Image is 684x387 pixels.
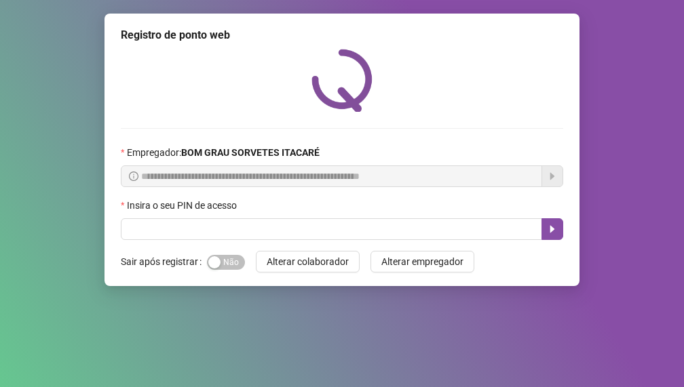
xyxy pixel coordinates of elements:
label: Sair após registrar [121,251,207,272]
div: Registro de ponto web [121,27,563,43]
span: Alterar empregador [381,254,463,269]
span: info-circle [129,171,138,181]
img: QRPoint [311,49,373,112]
span: Empregador : [127,145,320,160]
label: Insira o seu PIN de acesso [121,198,246,213]
span: caret-right [547,224,558,235]
strong: BOM GRAU SORVETES ITACARÉ [181,147,320,158]
span: Alterar colaborador [267,254,349,269]
button: Alterar empregador [370,251,474,272]
button: Alterar colaborador [256,251,360,272]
